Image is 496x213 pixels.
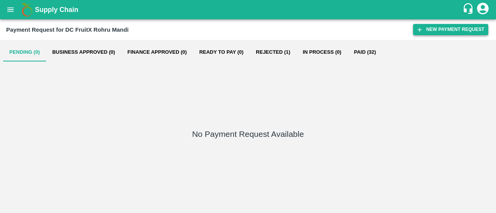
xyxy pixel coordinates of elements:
[193,43,250,61] button: Ready To Pay (0)
[413,24,488,35] button: New Payment Request
[476,2,490,18] div: account of current user
[6,27,129,33] b: Payment Request for DC FruitX Rohru Mandi
[121,43,193,61] button: Finance Approved (0)
[296,43,348,61] button: In Process (0)
[35,6,78,14] b: Supply Chain
[348,43,382,61] button: Paid (32)
[192,129,304,140] h5: No Payment Request Available
[250,43,296,61] button: Rejected (1)
[46,43,121,61] button: Business Approved (0)
[3,43,46,61] button: Pending (0)
[19,2,35,17] img: logo
[35,4,462,15] a: Supply Chain
[2,1,19,19] button: open drawer
[462,3,476,17] div: customer-support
